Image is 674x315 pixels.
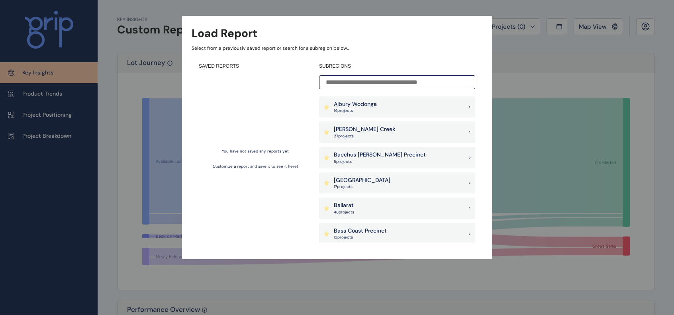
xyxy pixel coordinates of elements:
p: You have not saved any reports yet [222,149,289,154]
p: [PERSON_NAME] Creek [334,125,395,133]
p: Select from a previously saved report or search for a subregion below... [192,45,482,52]
h4: SAVED REPORTS [199,63,312,70]
p: 27 project s [334,133,395,139]
p: 14 project s [334,108,377,113]
p: 17 project s [334,184,390,190]
p: Bass Coast Precinct [334,227,387,235]
p: 13 project s [334,235,387,240]
p: 48 project s [334,209,354,215]
h4: SUBREGIONS [319,63,475,70]
h3: Load Report [192,25,257,41]
p: Ballarat [334,202,354,209]
p: Bacchus [PERSON_NAME] Precinct [334,151,426,159]
p: Albury Wodonga [334,100,377,108]
p: 5 project s [334,159,426,164]
p: [GEOGRAPHIC_DATA] [334,176,390,184]
p: Customize a report and save it to see it here! [213,164,298,169]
